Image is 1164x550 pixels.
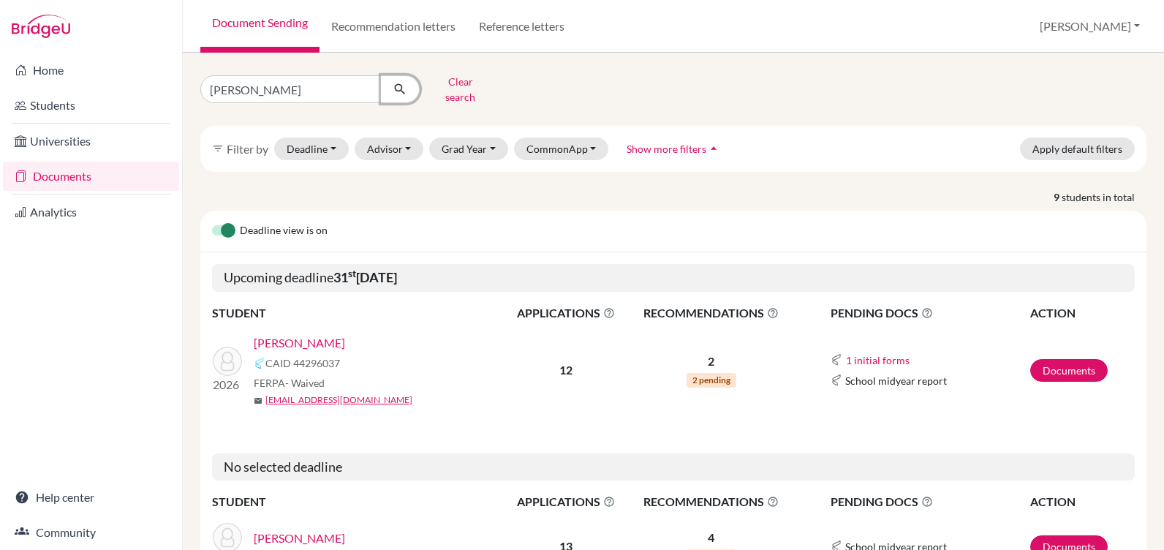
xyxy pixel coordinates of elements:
[265,355,340,371] span: CAID 44296037
[254,530,345,547] a: [PERSON_NAME]
[687,373,736,388] span: 2 pending
[1033,12,1146,40] button: [PERSON_NAME]
[831,493,1029,511] span: PENDING DOCS
[628,493,795,511] span: RECOMMENDATIONS
[12,15,70,38] img: Bridge-U
[212,143,224,154] i: filter_list
[1029,304,1135,323] th: ACTION
[254,396,262,405] span: mail
[227,142,268,156] span: Filter by
[1062,189,1146,205] span: students in total
[420,70,501,108] button: Clear search
[831,354,842,366] img: Common App logo
[3,91,179,120] a: Students
[254,375,325,391] span: FERPA
[3,483,179,512] a: Help center
[3,56,179,85] a: Home
[3,127,179,156] a: Universities
[212,264,1135,292] h5: Upcoming deadline
[831,304,1029,322] span: PENDING DOCS
[3,197,179,227] a: Analytics
[3,518,179,547] a: Community
[559,363,572,377] b: 12
[505,304,627,322] span: APPLICATIONS
[333,269,397,285] b: 31 [DATE]
[3,162,179,191] a: Documents
[845,373,947,388] span: School midyear report
[265,393,412,407] a: [EMAIL_ADDRESS][DOMAIN_NAME]
[831,374,842,386] img: Common App logo
[212,453,1135,481] h5: No selected deadline
[1030,359,1108,382] a: Documents
[628,353,795,370] p: 2
[628,529,795,546] p: 4
[355,137,424,160] button: Advisor
[514,137,609,160] button: CommonApp
[212,304,504,323] th: STUDENT
[348,268,356,279] sup: st
[706,141,721,156] i: arrow_drop_up
[614,137,733,160] button: Show more filtersarrow_drop_up
[254,334,345,352] a: [PERSON_NAME]
[628,304,795,322] span: RECOMMENDATIONS
[213,347,242,376] img: Rivera, Olivia
[505,493,627,511] span: APPLICATIONS
[254,358,265,369] img: Common App logo
[274,137,349,160] button: Deadline
[212,492,504,511] th: STUDENT
[240,222,328,240] span: Deadline view is on
[1029,492,1135,511] th: ACTION
[429,137,508,160] button: Grad Year
[1054,189,1062,205] strong: 9
[285,377,325,389] span: - Waived
[845,352,910,369] button: 1 initial forms
[1020,137,1135,160] button: Apply default filters
[200,75,382,103] input: Find student by name...
[627,143,706,155] span: Show more filters
[213,376,242,393] p: 2026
